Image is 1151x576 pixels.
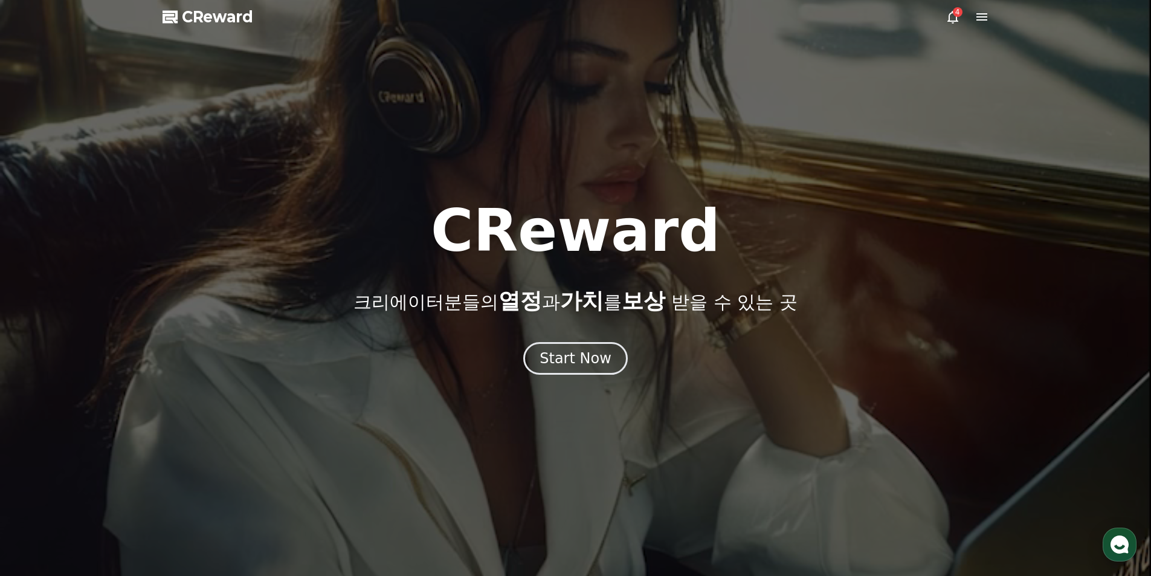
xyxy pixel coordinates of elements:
span: CReward [182,7,253,27]
a: Start Now [523,354,628,366]
a: 4 [946,10,960,24]
span: 보상 [622,288,665,313]
a: CReward [163,7,253,27]
h1: CReward [431,202,720,260]
span: 열정 [498,288,542,313]
div: 4 [953,7,962,17]
button: Start Now [523,342,628,375]
p: 크리에이터분들의 과 를 받을 수 있는 곳 [353,289,797,313]
span: 가치 [560,288,604,313]
div: Start Now [540,349,611,368]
